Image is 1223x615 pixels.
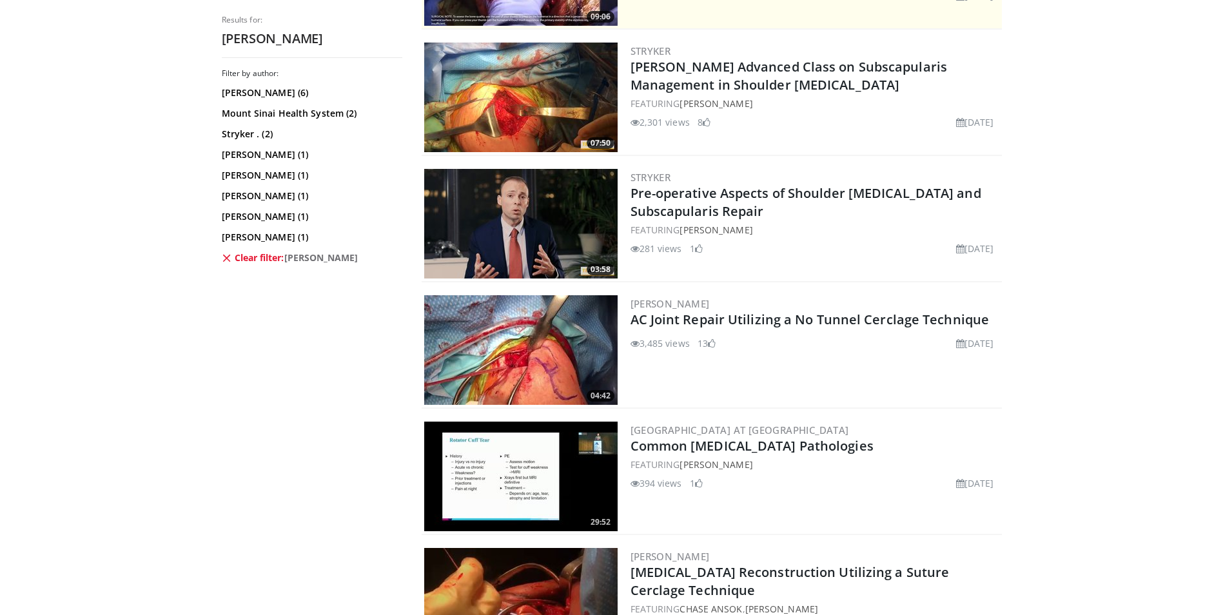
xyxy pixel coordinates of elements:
[956,242,994,255] li: [DATE]
[680,224,752,236] a: [PERSON_NAME]
[222,148,399,161] a: [PERSON_NAME] (1)
[631,563,950,599] a: [MEDICAL_DATA] Reconstruction Utilizing a Suture Cerclage Technique
[222,210,399,223] a: [PERSON_NAME] (1)
[631,337,690,350] li: 3,485 views
[680,97,752,110] a: [PERSON_NAME]
[222,86,399,99] a: [PERSON_NAME] (6)
[690,242,703,255] li: 1
[631,242,682,255] li: 281 views
[424,169,618,278] a: 03:58
[222,169,399,182] a: [PERSON_NAME] (1)
[631,184,981,220] a: Pre-operative Aspects of Shoulder [MEDICAL_DATA] and Subscapularis Repair
[631,115,690,129] li: 2,301 views
[222,15,402,25] p: Results for:
[956,115,994,129] li: [DATE]
[956,476,994,490] li: [DATE]
[587,264,614,275] span: 03:58
[424,295,618,405] a: 04:42
[424,295,618,405] img: 382dbba4-151b-45f3-92a5-781a52b4c820.300x170_q85_crop-smart_upscale.jpg
[745,603,818,615] a: [PERSON_NAME]
[631,458,999,471] div: FEATURING
[222,231,399,244] a: [PERSON_NAME] (1)
[698,337,716,350] li: 13
[631,297,710,310] a: [PERSON_NAME]
[587,137,614,149] span: 07:50
[631,437,874,454] a: Common [MEDICAL_DATA] Pathologies
[424,422,618,531] a: 29:52
[424,43,618,152] img: ef5d5715-6e1f-4516-846c-81e873dc1a73.300x170_q85_crop-smart_upscale.jpg
[698,115,710,129] li: 8
[631,58,948,93] a: [PERSON_NAME] Advanced Class on Subscapularis Management in Shoulder [MEDICAL_DATA]
[631,44,671,57] a: Stryker
[680,458,752,471] a: [PERSON_NAME]
[424,169,618,278] img: 7237b543-6f82-422a-9d5d-d84cf071d124.300x170_q85_crop-smart_upscale.jpg
[680,603,742,615] a: Chase Ansok
[631,171,671,184] a: Stryker
[587,390,614,402] span: 04:42
[631,424,849,436] a: [GEOGRAPHIC_DATA] at [GEOGRAPHIC_DATA]
[222,68,402,79] h3: Filter by author:
[424,422,618,531] img: d896537c-bb64-4529-bb43-63b724b628d4.300x170_q85_crop-smart_upscale.jpg
[424,43,618,152] a: 07:50
[587,11,614,23] span: 09:06
[222,128,399,141] a: Stryker . (2)
[631,223,999,237] div: FEATURING
[631,311,990,328] a: AC Joint Repair Utilizing a No Tunnel Cerclage Technique
[587,516,614,528] span: 29:52
[222,30,402,47] h2: [PERSON_NAME]
[222,251,399,264] a: Clear filter:[PERSON_NAME]
[956,337,994,350] li: [DATE]
[631,550,710,563] a: [PERSON_NAME]
[222,107,399,120] a: Mount Sinai Health System (2)
[631,97,999,110] div: FEATURING
[690,476,703,490] li: 1
[284,251,358,264] span: [PERSON_NAME]
[631,476,682,490] li: 394 views
[222,190,399,202] a: [PERSON_NAME] (1)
